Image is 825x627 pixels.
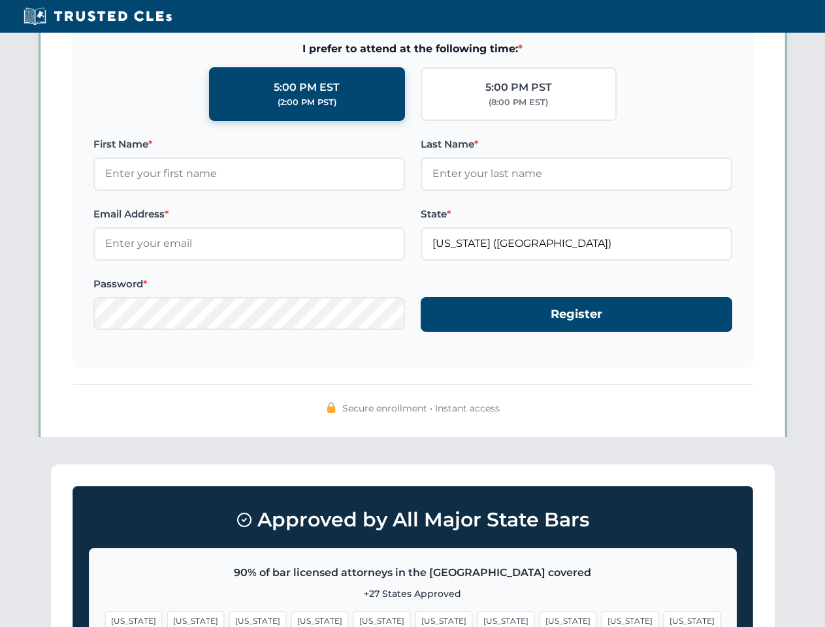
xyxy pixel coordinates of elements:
[93,40,732,57] span: I prefer to attend at the following time:
[278,96,336,109] div: (2:00 PM PST)
[421,157,732,190] input: Enter your last name
[274,79,340,96] div: 5:00 PM EST
[105,564,720,581] p: 90% of bar licensed attorneys in the [GEOGRAPHIC_DATA] covered
[421,227,732,260] input: Florida (FL)
[485,79,552,96] div: 5:00 PM PST
[421,297,732,332] button: Register
[421,137,732,152] label: Last Name
[20,7,176,26] img: Trusted CLEs
[93,276,405,292] label: Password
[326,402,336,413] img: 🔒
[89,502,737,538] h3: Approved by All Major State Bars
[489,96,548,109] div: (8:00 PM EST)
[421,206,732,222] label: State
[93,157,405,190] input: Enter your first name
[93,206,405,222] label: Email Address
[93,227,405,260] input: Enter your email
[342,401,500,415] span: Secure enrollment • Instant access
[93,137,405,152] label: First Name
[105,587,720,601] p: +27 States Approved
